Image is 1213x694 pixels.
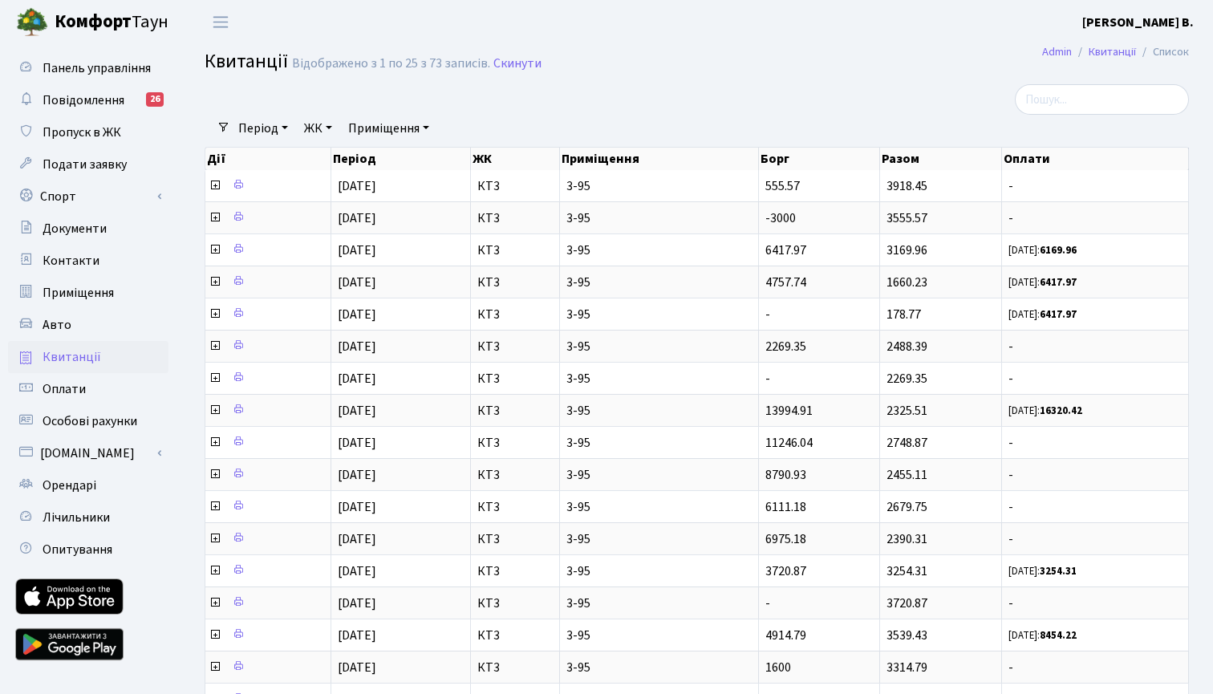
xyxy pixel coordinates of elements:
[1008,243,1077,258] small: [DATE]:
[1008,597,1182,610] span: -
[886,402,927,420] span: 2325.51
[205,47,288,75] span: Квитанції
[43,509,110,526] span: Лічильники
[331,148,471,170] th: Період
[765,659,791,676] span: 1600
[765,466,806,484] span: 8790.93
[338,370,376,388] span: [DATE]
[1008,501,1182,513] span: -
[342,115,436,142] a: Приміщення
[765,177,800,195] span: 555.57
[765,627,806,644] span: 4914.79
[759,148,879,170] th: Борг
[566,501,752,513] span: 3-95
[43,541,112,558] span: Опитування
[1042,43,1072,60] a: Admin
[8,534,168,566] a: Опитування
[477,565,554,578] span: КТ3
[886,241,927,259] span: 3169.96
[8,501,168,534] a: Лічильники
[886,338,927,355] span: 2488.39
[886,498,927,516] span: 2679.75
[765,370,770,388] span: -
[1040,564,1077,578] b: 3254.31
[43,316,71,334] span: Авто
[566,597,752,610] span: 3-95
[765,241,806,259] span: 6417.97
[43,59,151,77] span: Панель управління
[886,530,927,548] span: 2390.31
[1040,243,1077,258] b: 6169.96
[338,402,376,420] span: [DATE]
[886,274,927,291] span: 1660.23
[338,498,376,516] span: [DATE]
[477,436,554,449] span: КТ3
[765,562,806,580] span: 3720.87
[477,629,554,642] span: КТ3
[886,370,927,388] span: 2269.35
[205,148,331,170] th: Дії
[43,156,127,173] span: Подати заявку
[477,404,554,417] span: КТ3
[1008,307,1077,322] small: [DATE]:
[43,380,86,398] span: Оплати
[886,434,927,452] span: 2748.87
[1089,43,1136,60] a: Квитанції
[338,274,376,291] span: [DATE]
[886,209,927,227] span: 3555.57
[1136,43,1189,61] li: Список
[1082,13,1194,32] a: [PERSON_NAME] В.
[43,124,121,141] span: Пропуск в ЖК
[8,405,168,437] a: Особові рахунки
[566,469,752,481] span: 3-95
[566,372,752,385] span: 3-95
[566,244,752,257] span: 3-95
[55,9,168,36] span: Таун
[8,309,168,341] a: Авто
[566,565,752,578] span: 3-95
[765,338,806,355] span: 2269.35
[338,659,376,676] span: [DATE]
[8,116,168,148] a: Пропуск в ЖК
[566,180,752,193] span: 3-95
[55,9,132,34] b: Комфорт
[560,148,759,170] th: Приміщення
[886,627,927,644] span: 3539.43
[338,209,376,227] span: [DATE]
[566,404,752,417] span: 3-95
[1008,628,1077,643] small: [DATE]:
[338,627,376,644] span: [DATE]
[765,402,813,420] span: 13994.91
[566,661,752,674] span: 3-95
[338,241,376,259] span: [DATE]
[1040,404,1082,418] b: 16320.42
[1040,307,1077,322] b: 6417.97
[477,308,554,321] span: КТ3
[8,181,168,213] a: Спорт
[8,213,168,245] a: Документи
[477,276,554,289] span: КТ3
[43,348,101,366] span: Квитанції
[43,284,114,302] span: Приміщення
[886,659,927,676] span: 3314.79
[886,306,921,323] span: 178.77
[1008,212,1182,225] span: -
[566,276,752,289] span: 3-95
[886,595,927,612] span: 3720.87
[1008,340,1182,353] span: -
[43,477,96,494] span: Орендарі
[8,341,168,373] a: Квитанції
[1015,84,1189,115] input: Пошук...
[765,306,770,323] span: -
[338,595,376,612] span: [DATE]
[477,533,554,546] span: КТ3
[1008,661,1182,674] span: -
[201,9,241,35] button: Переключити навігацію
[1002,148,1189,170] th: Оплати
[477,372,554,385] span: КТ3
[43,220,107,237] span: Документи
[292,56,490,71] div: Відображено з 1 по 25 з 73 записів.
[1008,533,1182,546] span: -
[338,466,376,484] span: [DATE]
[1040,628,1077,643] b: 8454.22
